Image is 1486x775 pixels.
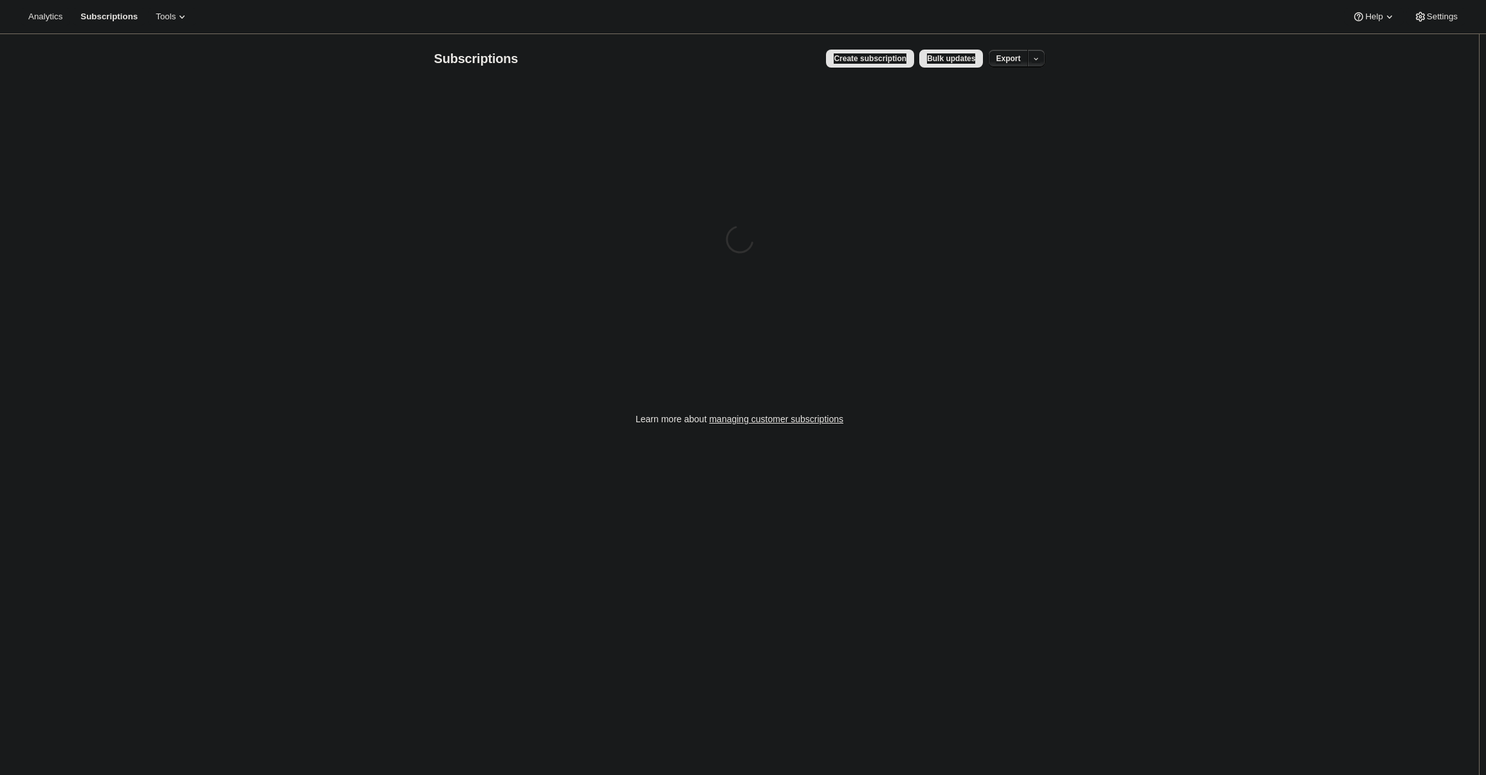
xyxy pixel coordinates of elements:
button: Subscriptions [73,8,145,26]
span: Bulk updates [927,53,975,64]
a: managing customer subscriptions [709,414,843,424]
span: Subscriptions [434,51,518,66]
p: Learn more about [636,413,843,425]
span: Settings [1427,12,1458,22]
span: Tools [156,12,176,22]
button: Settings [1406,8,1465,26]
button: Create subscription [826,50,914,68]
span: Subscriptions [80,12,138,22]
span: Export [996,53,1020,64]
span: Analytics [28,12,62,22]
span: Help [1365,12,1382,22]
button: Help [1344,8,1403,26]
button: Tools [148,8,196,26]
span: Create subscription [834,53,906,64]
button: Bulk updates [919,50,983,68]
button: Export [988,50,1028,68]
button: Analytics [21,8,70,26]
